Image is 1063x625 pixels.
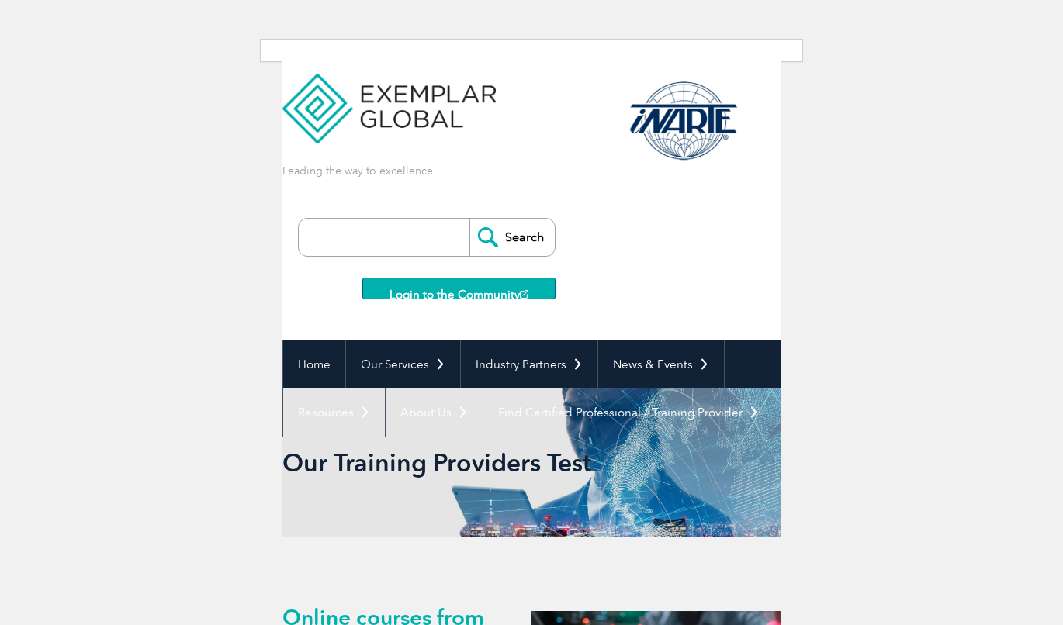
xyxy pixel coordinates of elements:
[346,340,460,388] a: Our Services
[483,388,774,437] a: Find Certified Professional / Training Provider
[598,340,724,388] a: News & Events
[386,388,483,437] a: About Us
[283,388,385,437] a: Resources
[282,163,433,179] p: Leading the way to excellence
[461,340,597,388] a: Industry Partners
[520,290,528,299] img: open_square.png
[362,278,556,299] a: Login to the Community
[282,451,631,475] h2: Our Training Providers Test
[469,219,555,256] input: Search
[282,50,496,143] img: Exemplar Global
[283,340,345,388] a: Home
